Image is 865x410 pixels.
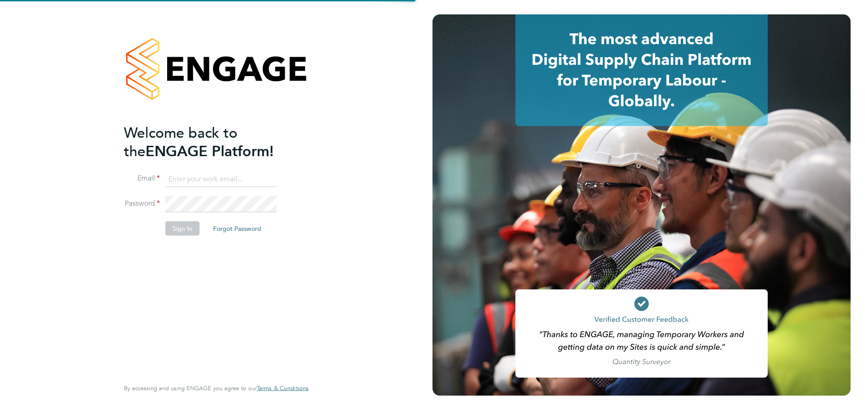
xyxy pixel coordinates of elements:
span: Welcome back to the [124,124,237,160]
input: Enter your work email... [165,171,277,187]
span: By accessing and using ENGAGE you agree to our [124,384,309,392]
label: Password [124,199,160,208]
button: Sign In [165,221,200,236]
button: Forgot Password [206,221,269,236]
h2: ENGAGE Platform! [124,123,300,160]
a: Terms & Conditions [257,385,309,392]
label: Email [124,174,160,183]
